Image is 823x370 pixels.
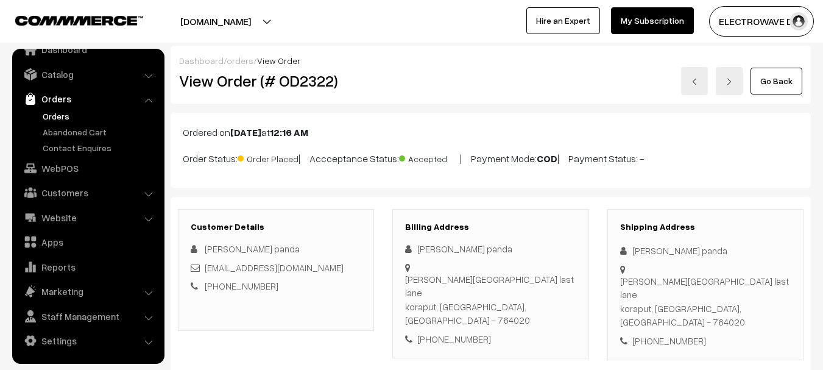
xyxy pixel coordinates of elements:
[15,280,160,302] a: Marketing
[405,332,576,346] div: [PHONE_NUMBER]
[238,149,298,165] span: Order Placed
[537,152,557,165] b: COD
[191,222,361,232] h3: Customer Details
[405,272,576,327] div: [PERSON_NAME][GEOGRAPHIC_DATA] last lane koraput, [GEOGRAPHIC_DATA], [GEOGRAPHIC_DATA] - 764020
[709,6,814,37] button: ELECTROWAVE DE…
[183,149,799,166] p: Order Status: | Accceptance Status: | Payment Mode: | Payment Status: -
[15,16,143,25] img: COMMMERCE
[620,334,791,348] div: [PHONE_NUMBER]
[227,55,253,66] a: orders
[15,182,160,204] a: Customers
[15,63,160,85] a: Catalog
[183,125,799,140] p: Ordered on at
[40,110,160,123] a: Orders
[205,262,344,273] a: [EMAIL_ADDRESS][DOMAIN_NAME]
[526,7,600,34] a: Hire an Expert
[751,68,802,94] a: Go Back
[15,12,122,27] a: COMMMERCE
[15,88,160,110] a: Orders
[230,126,261,138] b: [DATE]
[726,78,733,85] img: right-arrow.png
[205,243,300,254] span: [PERSON_NAME] panda
[40,126,160,138] a: Abandoned Cart
[15,157,160,179] a: WebPOS
[15,231,160,253] a: Apps
[405,222,576,232] h3: Billing Address
[620,244,791,258] div: [PERSON_NAME] panda
[270,126,308,138] b: 12:16 AM
[691,78,698,85] img: left-arrow.png
[620,222,791,232] h3: Shipping Address
[15,330,160,352] a: Settings
[179,54,802,67] div: / /
[179,71,375,90] h2: View Order (# OD2322)
[15,256,160,278] a: Reports
[789,12,808,30] img: user
[205,280,278,291] a: [PHONE_NUMBER]
[179,55,224,66] a: Dashboard
[257,55,300,66] span: View Order
[138,6,294,37] button: [DOMAIN_NAME]
[15,207,160,229] a: Website
[405,242,576,256] div: [PERSON_NAME] panda
[611,7,694,34] a: My Subscription
[399,149,460,165] span: Accepted
[15,305,160,327] a: Staff Management
[620,274,791,329] div: [PERSON_NAME][GEOGRAPHIC_DATA] last lane koraput, [GEOGRAPHIC_DATA], [GEOGRAPHIC_DATA] - 764020
[15,38,160,60] a: Dashboard
[40,141,160,154] a: Contact Enquires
